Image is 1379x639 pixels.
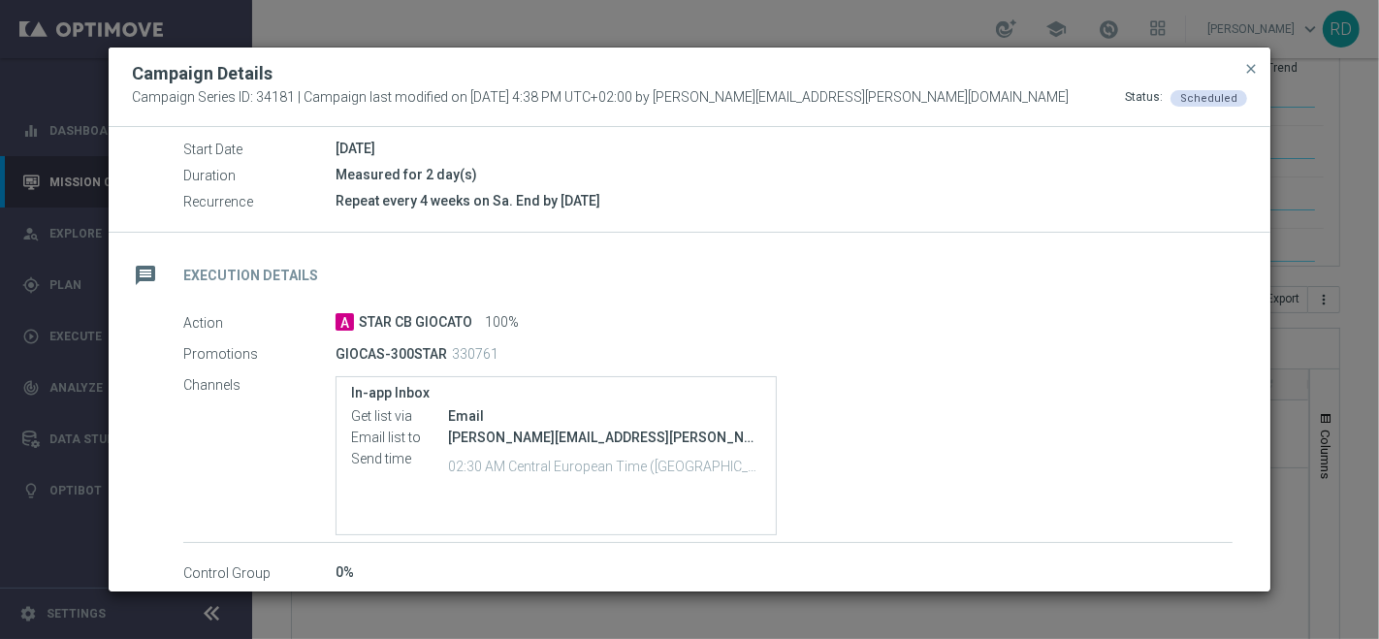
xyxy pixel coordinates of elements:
label: Send time [351,451,448,468]
label: Recurrence [183,193,336,210]
label: Control Group [183,564,336,582]
div: Repeat every 4 weeks on Sa. End by [DATE] [336,191,1233,210]
span: 100% [485,314,519,332]
label: Get list via [351,408,448,426]
span: STAR CB GIOCATO [359,314,472,332]
div: Email [448,406,761,426]
label: Start Date [183,141,336,158]
div: Status: [1125,89,1163,107]
label: Email list to [351,430,448,447]
div: [DATE] [336,139,1233,158]
div: 0% [336,562,1233,582]
h2: Campaign Details [132,62,273,85]
p: 02:30 AM Central European Time ([GEOGRAPHIC_DATA]) (UTC +02:00) [448,456,761,475]
label: Promotions [183,345,336,363]
label: Action [183,314,336,332]
span: Scheduled [1180,92,1237,105]
span: Campaign Series ID: 34181 | Campaign last modified on [DATE] 4:38 PM UTC+02:00 by [PERSON_NAME][E... [132,89,1069,107]
i: message [128,258,163,293]
p: GIOCAS-300STAR [336,345,447,363]
label: In-app Inbox [351,385,761,401]
div: Measured for 2 day(s) [336,165,1233,184]
label: Channels [183,376,336,394]
h2: Execution Details [183,267,318,285]
span: A [336,313,354,331]
colored-tag: Scheduled [1171,89,1247,105]
span: close [1243,61,1259,77]
label: Duration [183,167,336,184]
p: 330761 [452,345,498,363]
div: [PERSON_NAME][EMAIL_ADDRESS][PERSON_NAME][DOMAIN_NAME] [448,428,761,447]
